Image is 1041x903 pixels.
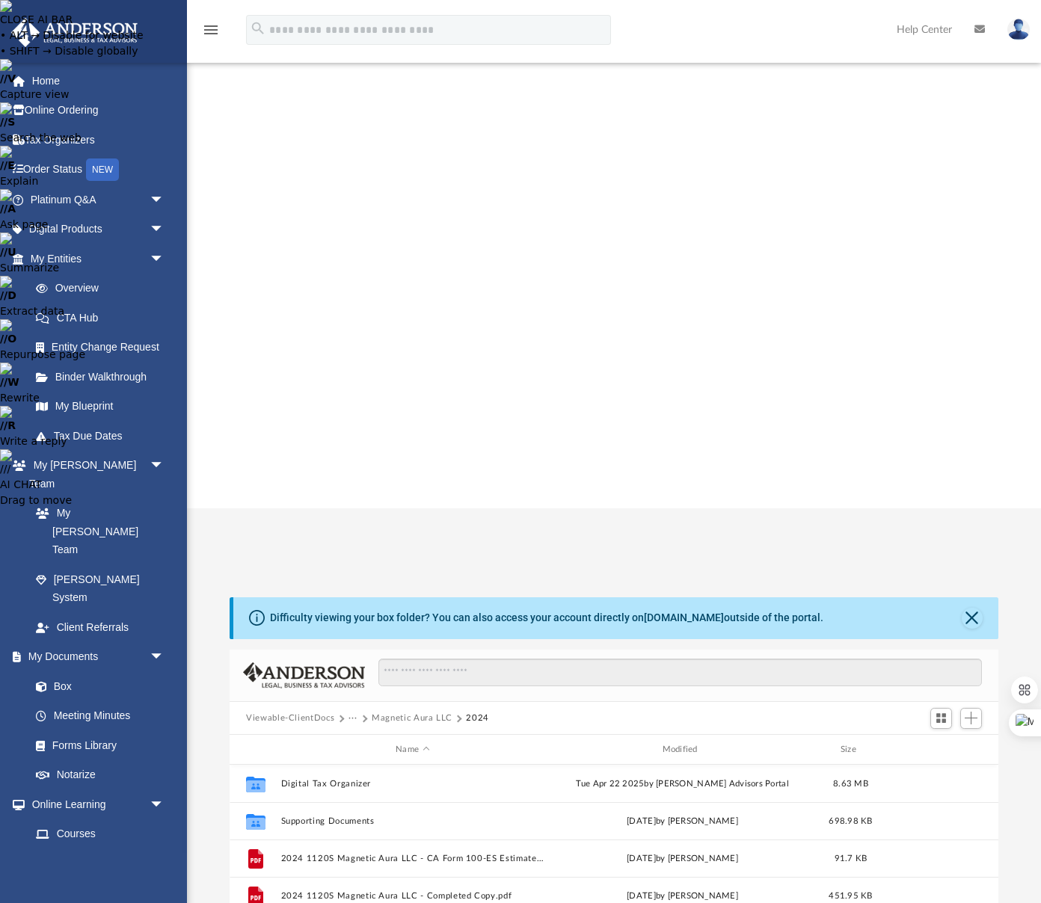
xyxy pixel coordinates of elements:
button: Switch to Grid View [930,708,953,729]
a: Forms Library [21,730,172,760]
a: My Documentsarrow_drop_down [10,642,179,672]
div: v 4.0.25 [42,24,73,36]
span: arrow_drop_down [150,642,179,673]
img: tab_domain_overview_orange.svg [40,87,52,99]
div: Tue Apr 22 2025 by [PERSON_NAME] Advisors Portal [551,777,814,791]
div: [DATE] by [PERSON_NAME] [551,890,814,903]
a: [DOMAIN_NAME] [644,611,724,623]
button: ··· [348,712,358,725]
img: tab_keywords_by_traffic_grey.svg [149,87,161,99]
a: Box [21,671,172,701]
div: Name [280,743,544,756]
button: Supporting Documents [281,816,544,826]
button: 2024 1120S Magnetic Aura LLC - CA Form 100-ES Estimated Tax Payment.pdf [281,854,544,863]
button: Magnetic Aura LLC [372,712,452,725]
img: website_grey.svg [24,39,36,51]
a: Client Referrals [21,612,179,642]
a: My [PERSON_NAME] Team [21,499,172,565]
button: 2024 1120S Magnetic Aura LLC - Completed Copy.pdf [281,891,544,901]
div: Size [821,743,881,756]
div: id [887,743,992,756]
div: Difficulty viewing your box folder? You can also access your account directly on outside of the p... [270,610,823,626]
span: 451.95 KB [829,892,872,900]
span: 698.98 KB [829,817,872,825]
button: Digital Tax Organizer [281,779,544,789]
button: Viewable-ClientDocs [246,712,334,725]
button: Close [962,608,983,629]
a: Notarize [21,760,179,790]
div: Modified [550,743,814,756]
button: 2024 [466,712,489,725]
a: Online Learningarrow_drop_down [10,789,179,819]
div: Domain: [DOMAIN_NAME] [39,39,165,51]
a: Courses [21,819,179,849]
input: Search files and folders [378,659,982,687]
a: [PERSON_NAME] System [21,564,179,612]
span: arrow_drop_down [150,789,179,820]
div: [DATE] by [PERSON_NAME] [551,852,814,866]
div: Domain Overview [57,88,134,98]
button: Add [960,708,983,729]
a: Video Training [21,848,172,878]
span: 8.63 MB [833,780,868,788]
img: logo_orange.svg [24,24,36,36]
div: Keywords by Traffic [165,88,252,98]
div: id [236,743,274,756]
a: Meeting Minutes [21,701,179,731]
div: [DATE] by [PERSON_NAME] [551,815,814,828]
span: 91.7 KB [835,854,867,863]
